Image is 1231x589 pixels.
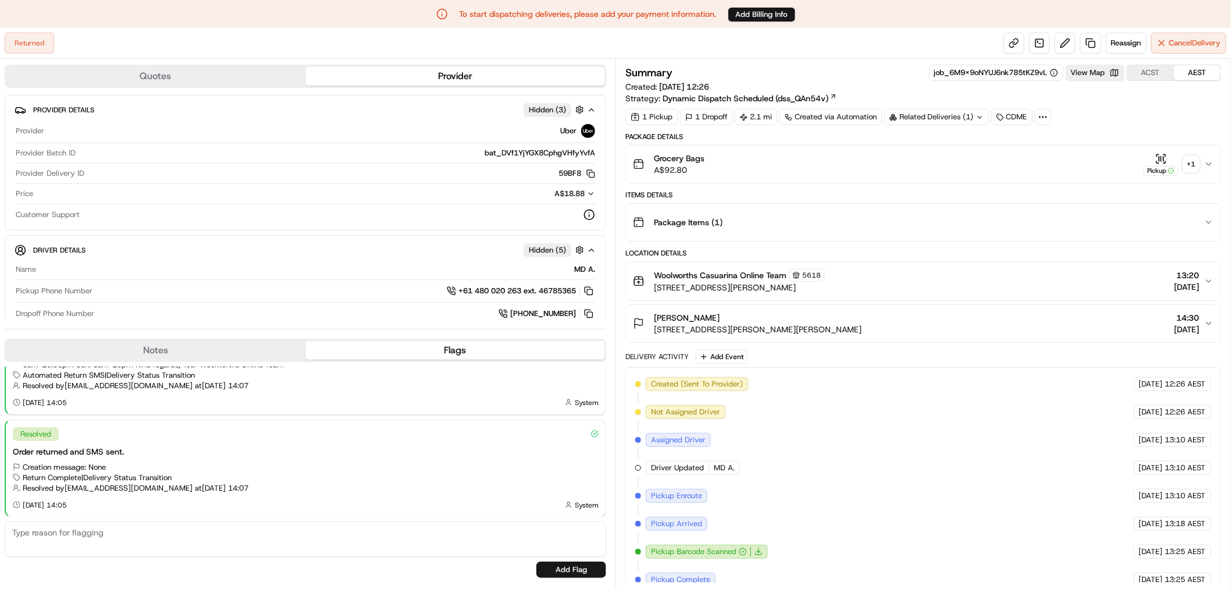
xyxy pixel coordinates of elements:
span: Resolved by [EMAIL_ADDRESS][DOMAIN_NAME] [23,381,193,391]
button: Driver DetailsHidden (5) [15,240,596,260]
span: [DATE] [1139,574,1163,585]
span: 13:10 AEST [1165,435,1206,445]
button: AEST [1174,65,1221,80]
h3: Summary [625,68,673,78]
button: Pickup Barcode Scanned [651,547,747,557]
button: Reassign [1106,33,1147,54]
span: 12:26 AEST [1165,407,1206,417]
button: Notes [6,341,305,360]
span: System [575,398,599,407]
button: Add Event [696,350,748,364]
button: Grocery BagsA$92.80Pickup+1 [626,146,1221,183]
span: 13:25 AEST [1165,574,1206,585]
button: job_6M9x9oNYUJ6nk785tKZ9vL [934,68,1058,78]
span: 5618 [802,271,821,280]
span: at [DATE] 14:07 [195,381,248,391]
div: MD A. [41,264,595,275]
div: Pickup [1144,166,1179,176]
button: Provider DetailsHidden (3) [15,100,596,119]
button: Hidden (3) [524,102,587,117]
span: Pickup Enroute [651,491,702,501]
span: Pickup Complete [651,574,710,585]
span: Hidden ( 3 ) [529,105,566,115]
div: Strategy: [625,93,837,104]
span: Woolworths Casuarina Online Team [654,269,787,281]
button: CancelDelivery [1151,33,1226,54]
a: Created via Automation [780,109,882,125]
span: [DATE] [1139,407,1163,417]
span: 13:10 AEST [1165,463,1206,473]
button: Package Items (1) [626,204,1221,241]
span: at [DATE] 14:07 [195,483,248,494]
button: Hidden (5) [524,243,587,257]
span: Pickup Arrived [651,519,702,529]
span: Pickup Phone Number [16,286,92,296]
button: Provider [305,67,605,86]
div: Resolved [13,427,59,441]
span: Created: [625,81,709,93]
span: Hidden ( 5 ) [529,245,566,256]
div: 1 Pickup [625,109,678,125]
span: 13:10 AEST [1165,491,1206,501]
div: + 1 [1183,156,1200,172]
div: 2.1 mi [735,109,777,125]
button: ACST [1127,65,1174,80]
span: Return Complete | Delivery Status Transition [23,473,172,483]
button: [PERSON_NAME][STREET_ADDRESS][PERSON_NAME][PERSON_NAME]14:30[DATE] [626,305,1221,342]
span: Uber [560,126,577,136]
span: System [575,501,599,510]
span: Not Assigned Driver [651,407,720,417]
span: [DATE] [1139,547,1163,557]
span: Driver Updated [651,463,704,473]
span: Grocery Bags [654,152,705,164]
a: +61 480 020 263 ext. 46785365 [447,285,595,297]
span: [DATE] [1139,519,1163,529]
button: Pickup+1 [1144,153,1200,176]
span: 13:18 AEST [1165,519,1206,529]
span: [DATE] 14:05 [23,398,67,407]
span: Provider Delivery ID [16,168,84,179]
a: Add Billing Info [728,7,795,22]
span: [STREET_ADDRESS][PERSON_NAME] [654,282,825,293]
div: Items Details [625,190,1221,200]
span: Reassign [1111,38,1141,48]
span: [STREET_ADDRESS][PERSON_NAME][PERSON_NAME] [654,324,862,335]
span: [PHONE_NUMBER] [510,308,576,319]
img: uber-new-logo.jpeg [581,124,595,138]
span: [PERSON_NAME] [654,312,720,324]
div: Package Details [625,132,1221,141]
button: A$18.88 [493,189,595,199]
span: [DATE] [1175,281,1200,293]
span: Resolved by [EMAIL_ADDRESS][DOMAIN_NAME] [23,483,193,494]
span: Dropoff Phone Number [16,308,94,319]
span: [DATE] [1175,324,1200,335]
span: Pickup Barcode Scanned [651,547,737,557]
button: Quotes [6,67,305,86]
span: A$18.88 [554,189,585,198]
span: 12:26 AEST [1165,379,1206,389]
div: Order returned and SMS sent. [13,446,599,457]
span: A$92.80 [654,164,705,176]
div: Delivery Activity [625,352,689,361]
span: 13:25 AEST [1165,547,1206,557]
span: 14:30 [1175,312,1200,324]
span: Creation message: None [23,462,106,473]
div: Related Deliveries (1) [884,109,989,125]
span: Driver Details [33,246,86,255]
span: Provider Batch ID [16,148,76,158]
span: [DATE] 12:26 [659,81,709,92]
span: bat_DVf1YjYGX8CphgVHfyYvfA [485,148,595,158]
button: Add Flag [536,562,606,578]
button: Add Billing Info [728,8,795,22]
p: To start dispatching deliveries, please add your payment information. [460,8,717,20]
div: 1 Dropoff [680,109,732,125]
span: Package Items ( 1 ) [654,217,723,228]
span: Assigned Driver [651,435,706,445]
button: [PHONE_NUMBER] [499,307,595,320]
span: Dynamic Dispatch Scheduled (dss_QAn54v) [663,93,828,104]
span: 13:20 [1175,269,1200,281]
span: [DATE] 14:05 [23,501,67,510]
